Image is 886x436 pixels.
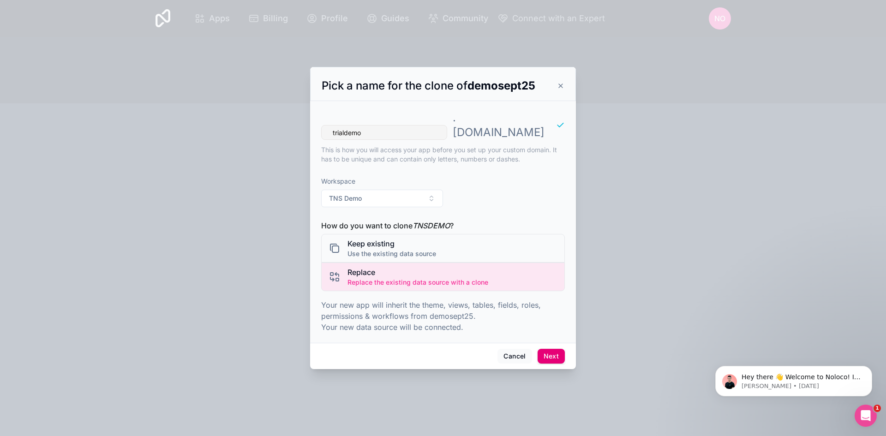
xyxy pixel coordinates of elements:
[701,346,886,411] iframe: Intercom notifications message
[347,238,436,249] span: Keep existing
[322,79,535,92] span: Pick a name for the clone of
[467,79,535,92] strong: demosept25
[321,125,447,140] input: app
[347,267,488,278] span: Replace
[321,145,565,164] p: This is how you will access your app before you set up your custom domain. It has to be unique an...
[321,190,443,207] button: Select Button
[874,405,881,412] span: 1
[538,349,565,364] button: Next
[321,299,565,333] p: Your new app will inherit the theme, views, tables, fields, roles, permissions & workflows from d...
[497,349,532,364] button: Cancel
[413,221,450,230] i: TNSDEMO
[347,278,488,287] span: Replace the existing data source with a clone
[855,405,877,427] iframe: Intercom live chat
[321,220,565,231] span: How do you want to clone ?
[321,177,443,186] span: Workspace
[453,110,545,140] p: . [DOMAIN_NAME]
[329,194,362,203] span: TNS Demo
[347,249,436,258] span: Use the existing data source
